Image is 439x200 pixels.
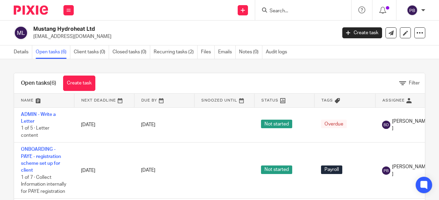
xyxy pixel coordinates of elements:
h1: Open tasks [21,80,56,87]
span: Filter [409,81,420,85]
h2: Mustang Hydroheat Ltd [33,26,272,33]
img: svg%3E [14,26,28,40]
span: [PERSON_NAME] [392,118,428,132]
img: svg%3E [382,121,390,129]
span: [DATE] [141,168,155,173]
a: Client tasks (0) [74,45,109,59]
a: Emails [218,45,236,59]
a: Recurring tasks (2) [154,45,198,59]
span: Snoozed Until [201,98,237,102]
a: Details [14,45,32,59]
a: Create task [342,27,382,38]
img: svg%3E [407,5,418,16]
a: Closed tasks (0) [112,45,150,59]
span: Tags [321,98,333,102]
a: ADMIN - Write a Letter [21,112,56,124]
a: Open tasks (6) [36,45,70,59]
a: Files [201,45,215,59]
p: [EMAIL_ADDRESS][DOMAIN_NAME] [33,33,332,40]
img: svg%3E [382,166,390,175]
a: Audit logs [266,45,290,59]
span: Status [261,98,278,102]
span: [DATE] [141,122,155,127]
span: Payroll [321,165,342,174]
a: Create task [63,76,95,91]
a: ONBOARDING - PAYE - registration scheme set up for client [21,147,61,173]
span: (6) [50,80,56,86]
a: Notes (0) [239,45,262,59]
img: Pixie [14,5,48,15]
span: 1 of 5 · Letter content [21,126,49,138]
span: Overdue [321,120,347,128]
td: [DATE] [74,107,134,143]
span: 1 of 7 · Collect Information internally for PAYE registration [21,175,66,194]
span: Not started [261,120,292,128]
span: [PERSON_NAME] [392,163,428,177]
td: [DATE] [74,143,134,199]
input: Search [269,8,331,14]
span: Not started [261,165,292,174]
